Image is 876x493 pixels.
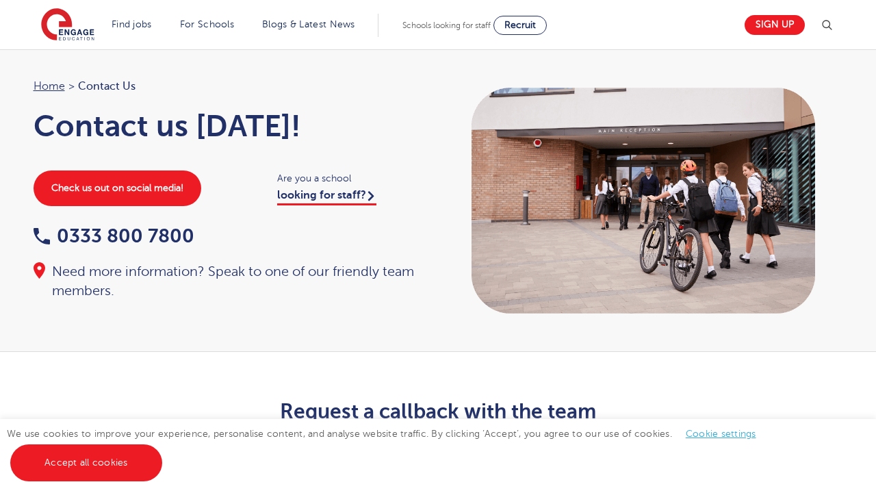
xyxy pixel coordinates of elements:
[34,262,425,301] div: Need more information? Speak to one of our friendly team members.
[34,170,201,206] a: Check us out on social media!
[745,15,805,35] a: Sign up
[112,19,152,29] a: Find jobs
[34,80,65,92] a: Home
[41,8,94,42] img: Engage Education
[68,80,75,92] span: >
[180,19,234,29] a: For Schools
[10,444,162,481] a: Accept all cookies
[504,20,536,30] span: Recruit
[34,109,425,143] h1: Contact us [DATE]!
[402,21,491,30] span: Schools looking for staff
[34,77,425,95] nav: breadcrumb
[78,77,136,95] span: Contact Us
[34,225,194,246] a: 0333 800 7800
[277,170,424,186] span: Are you a school
[103,400,774,423] h2: Request a callback with the team
[7,429,770,468] span: We use cookies to improve your experience, personalise content, and analyse website traffic. By c...
[686,429,756,439] a: Cookie settings
[277,189,376,205] a: looking for staff?
[493,16,547,35] a: Recruit
[262,19,355,29] a: Blogs & Latest News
